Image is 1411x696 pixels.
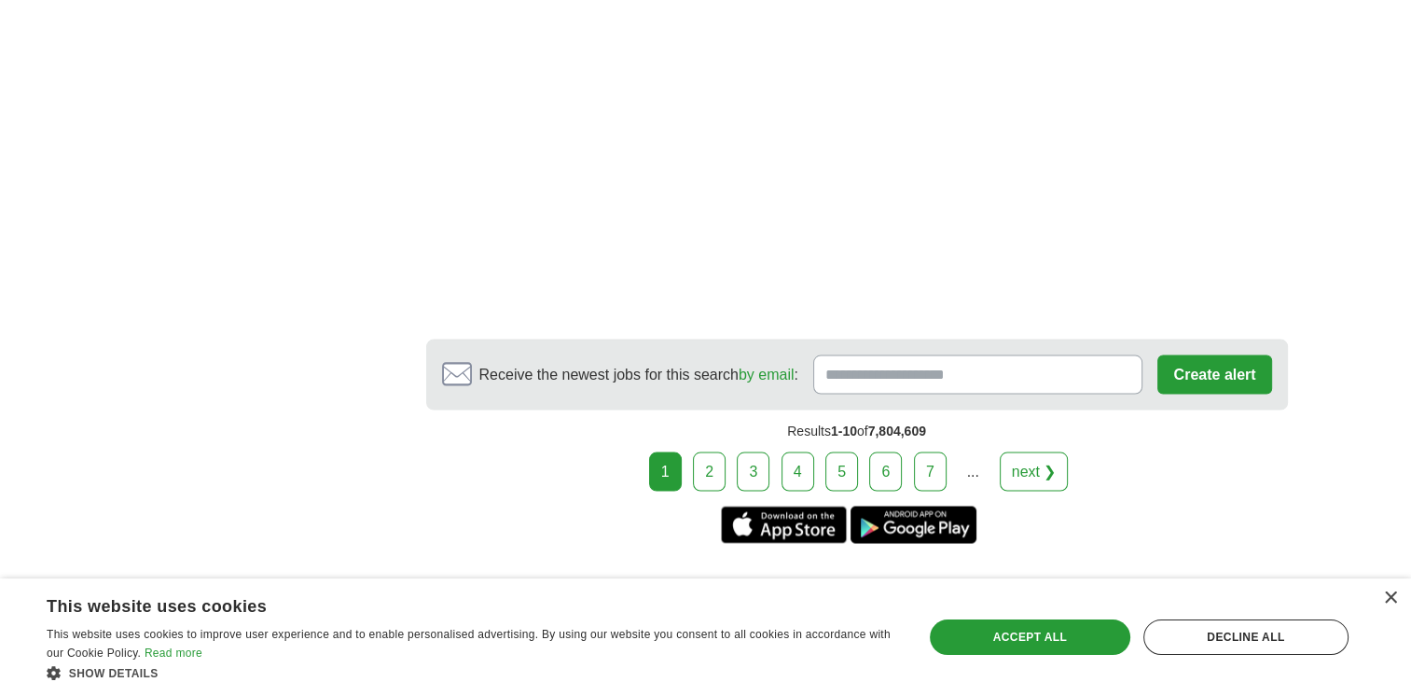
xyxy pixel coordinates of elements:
a: 4 [782,452,814,491]
a: 7 [914,452,947,491]
div: ... [954,452,991,490]
div: This website uses cookies [47,590,851,618]
a: 3 [737,452,769,491]
a: Get the Android app [851,506,976,543]
a: 2 [693,452,726,491]
a: by email [739,366,795,382]
div: 1 [649,452,682,491]
div: Decline all [1143,619,1349,655]
span: This website uses cookies to improve user experience and to enable personalised advertising. By u... [47,628,891,660]
a: next ❯ [1000,452,1069,491]
a: Get the iPhone app [721,506,847,543]
span: Receive the newest jobs for this search : [479,363,798,385]
div: Show details [47,663,897,682]
div: Accept all [930,619,1130,655]
a: 5 [825,452,858,491]
span: 1-10 [831,423,857,438]
a: Read more, opens a new window [145,647,202,660]
div: Close [1383,592,1397,606]
span: 7,804,609 [868,423,926,438]
button: Create alert [1157,355,1271,394]
div: Results of [426,410,1288,452]
a: 6 [869,452,902,491]
span: Show details [69,667,159,680]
